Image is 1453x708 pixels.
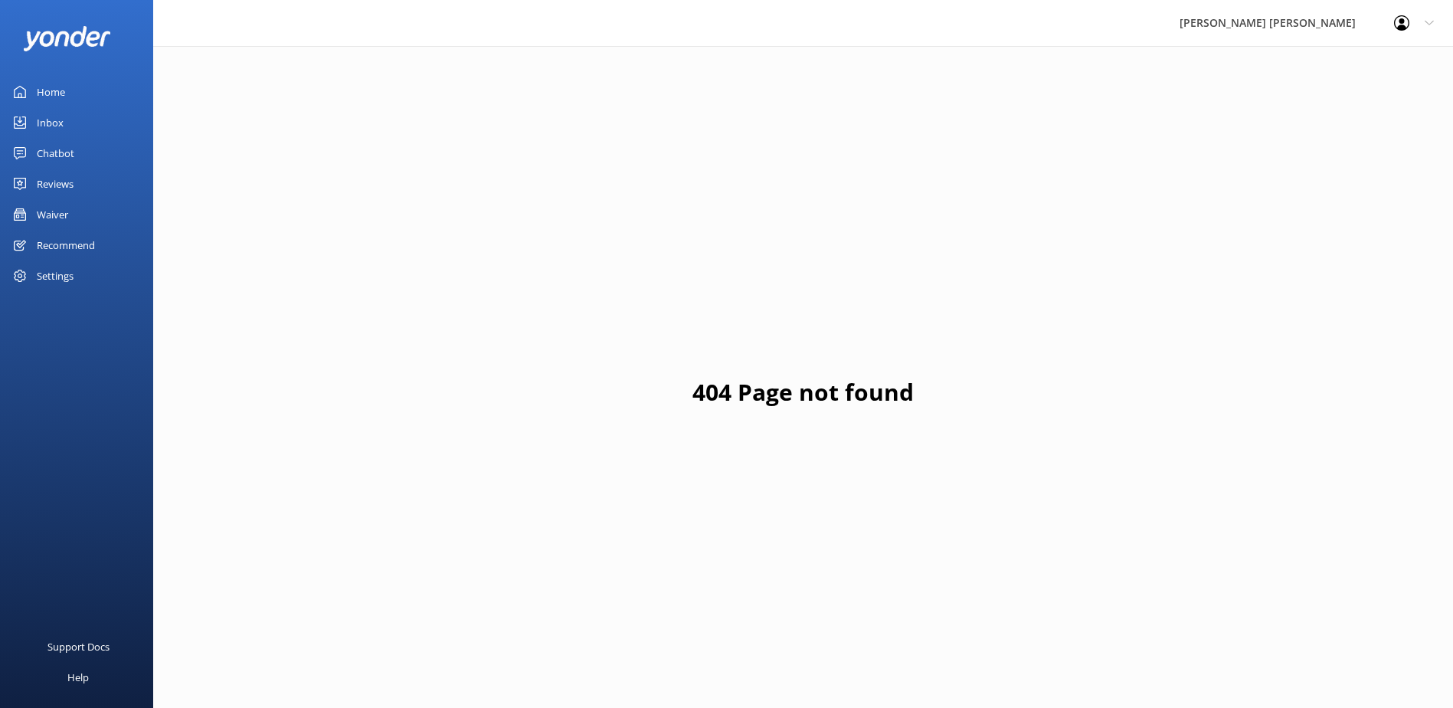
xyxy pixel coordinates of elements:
[37,138,74,169] div: Chatbot
[37,199,68,230] div: Waiver
[37,169,74,199] div: Reviews
[37,230,95,261] div: Recommend
[47,631,110,662] div: Support Docs
[692,374,914,411] h1: 404 Page not found
[37,261,74,291] div: Settings
[37,107,64,138] div: Inbox
[37,77,65,107] div: Home
[67,662,89,693] div: Help
[23,26,111,51] img: yonder-white-logo.png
